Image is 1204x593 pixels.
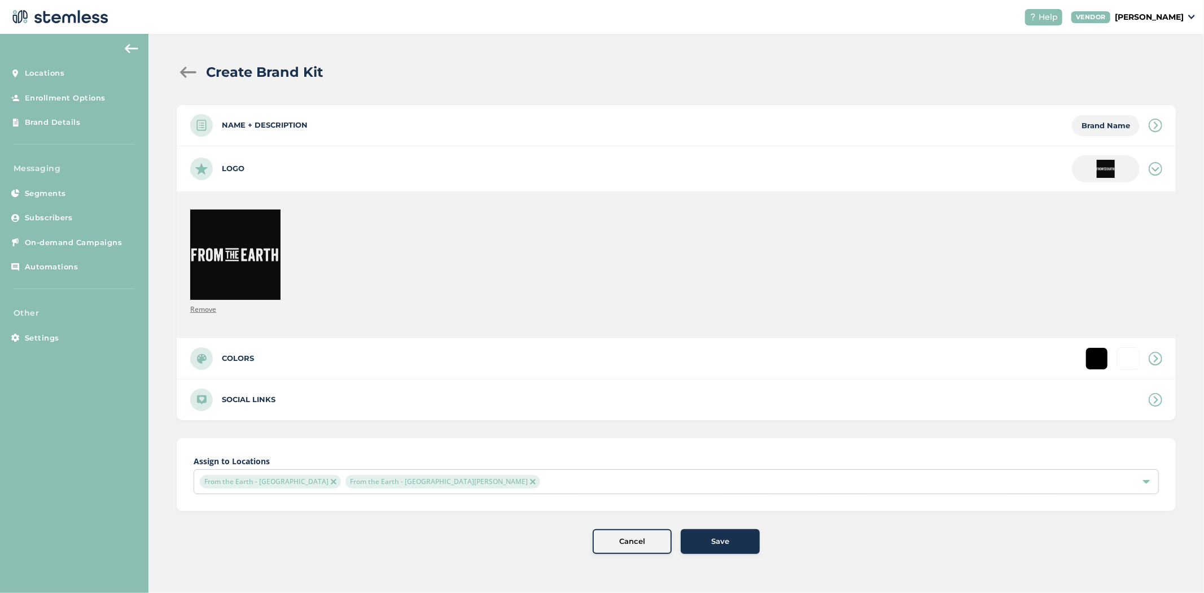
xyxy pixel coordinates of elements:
span: From the Earth - [GEOGRAPHIC_DATA][PERSON_NAME] [345,475,540,489]
img: icon-help-white-03924b79.svg [1030,14,1036,20]
span: Locations [25,68,65,79]
label: Assign to Locations [194,455,1159,467]
img: icon-social-afd90a4a.svg [190,389,213,411]
p: [PERSON_NAME] [1115,11,1184,23]
img: icon-logo-ec9ef70e.svg [190,158,213,180]
span: Help [1039,11,1058,23]
img: icon-arrow-back-accent-c549486e.svg [125,44,138,53]
label: Social links [222,394,275,405]
img: icon-close-accent-8a337256.svg [331,479,336,485]
span: Subscribers [25,212,73,224]
img: icon-colors-9530c330.svg [190,347,213,370]
label: Logo [222,163,244,175]
span: Cancel [619,536,645,547]
p: Remove [190,304,216,315]
span: From the Earth - [GEOGRAPHIC_DATA] [200,475,341,489]
h2: Create Brand Kit [206,62,323,82]
span: Brand Name [1082,121,1130,130]
button: Save [681,529,760,554]
img: logo-dark-0685b13c.svg [9,6,108,28]
span: Save [711,536,729,547]
img: icon_down-arrow-small-66adaf34.svg [1188,15,1195,19]
span: Automations [25,261,78,273]
img: icon-name-412353de.svg [190,114,213,137]
span: Brand Details [25,117,81,128]
img: PsuaIBBMCCObrCSDmR9xc4uXYMrb4NtMsPbTij8lat5BXsGGN08YwRbps7BYY6Y1Q1L5E798CAAAAAAAAAAAAAAAAAAAAAAAA... [190,210,281,300]
button: Cancel [593,529,672,554]
iframe: Chat Widget [1148,539,1204,593]
div: VENDOR [1071,11,1110,23]
img: icon-close-accent-8a337256.svg [530,479,536,485]
label: Name + Description [222,120,308,131]
span: On-demand Campaigns [25,237,122,248]
span: Settings [25,333,59,344]
label: Colors [222,353,254,364]
span: Enrollment Options [25,93,106,104]
img: PsuaIBBMCCObrCSDmR9xc4uXYMrb4NtMsPbTij8lat5BXsGGN08YwRbps7BYY6Y1Q1L5E798CAAAAAAAAAAAAAAAAAAAAAAAA... [1097,160,1115,178]
span: Segments [25,188,66,199]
